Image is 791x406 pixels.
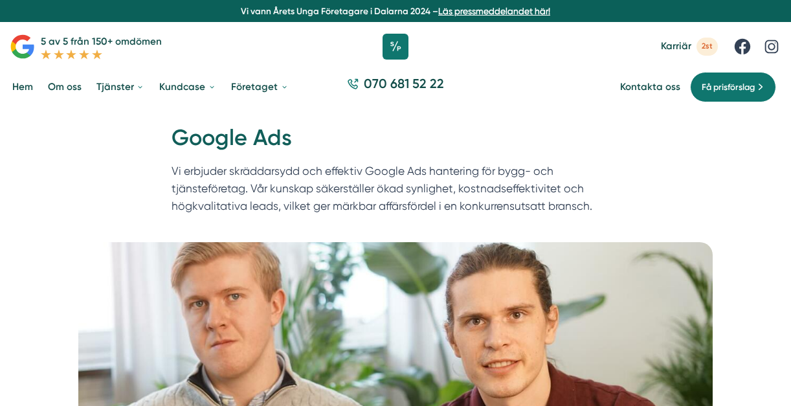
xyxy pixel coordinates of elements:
[45,71,84,104] a: Om oss
[10,71,36,104] a: Hem
[5,5,786,17] p: Vi vann Årets Unga Företagare i Dalarna 2024 –
[94,71,147,104] a: Tjänster
[690,72,776,102] a: Få prisförslag
[620,81,680,93] a: Kontakta oss
[228,71,291,104] a: Företaget
[364,75,444,93] span: 070 681 52 22
[702,80,755,94] span: Få prisförslag
[172,123,619,163] h1: Google Ads
[172,163,619,221] p: Vi erbjuder skräddarsydd och effektiv Google Ads hantering för bygg- och tjänsteföretag. Vår kuns...
[696,38,718,55] span: 2st
[661,40,691,52] span: Karriär
[41,34,162,49] p: 5 av 5 från 150+ omdömen
[157,71,218,104] a: Kundcase
[661,38,718,55] a: Karriär 2st
[342,75,449,100] a: 070 681 52 22
[438,6,550,16] a: Läs pressmeddelandet här!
